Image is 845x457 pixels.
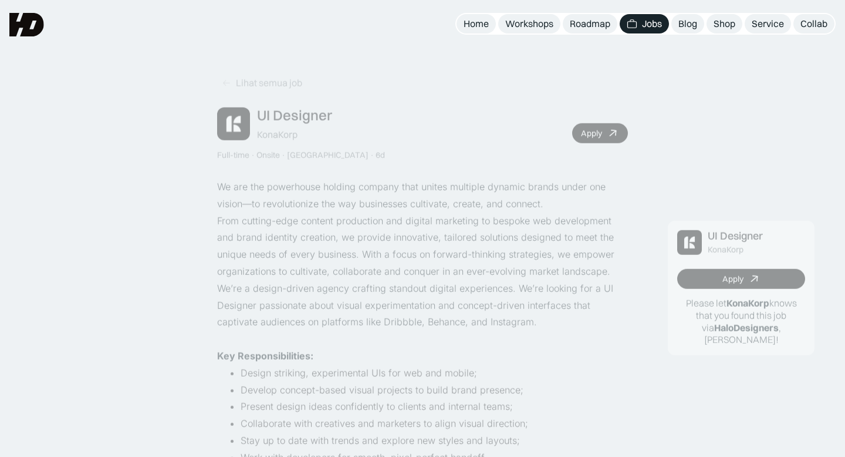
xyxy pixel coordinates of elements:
[671,14,704,33] a: Blog
[678,18,697,30] div: Blog
[217,107,250,140] img: Job Image
[241,381,628,398] li: Develop concept-based visual projects to build brand presence;
[714,18,735,30] div: Shop
[241,415,628,432] li: Collaborate with creatives and marketers to align visual direction;
[256,150,280,160] div: Onsite
[714,321,779,333] b: HaloDesigners
[707,14,742,33] a: Shop
[464,18,489,30] div: Home
[236,77,302,89] div: Lihat semua job
[241,398,628,415] li: Present design ideas confidently to clients and internal teams;
[620,14,669,33] a: Jobs
[642,18,662,30] div: Jobs
[677,230,702,255] img: Job Image
[793,14,834,33] a: Collab
[370,150,374,160] div: ·
[677,269,805,289] a: Apply
[251,150,255,160] div: ·
[708,230,763,243] div: UI Designer
[217,331,628,348] p: ‍
[217,150,249,160] div: Full-time
[257,128,298,140] div: KonaKorp
[505,18,553,30] div: Workshops
[581,128,602,138] div: Apply
[376,150,385,160] div: 6d
[677,297,805,346] p: Please let knows that you found this job via , [PERSON_NAME]!
[800,18,827,30] div: Collab
[563,14,617,33] a: Roadmap
[457,14,496,33] a: Home
[241,365,628,382] li: Design striking, experimental UIs for web and mobile;
[572,123,628,143] a: Apply
[722,274,743,284] div: Apply
[708,245,743,255] div: KonaKorp
[217,212,628,280] p: From cutting-edge content production and digital marketing to bespoke web development and brand i...
[287,150,369,160] div: [GEOGRAPHIC_DATA]
[726,297,769,309] b: KonaKorp
[217,350,313,362] strong: Key Responsibilities:
[217,73,307,93] a: Lihat semua job
[281,150,286,160] div: ·
[217,280,628,331] p: We’re a design-driven agency crafting standout digital experiences. We’re looking for a UI Design...
[257,106,332,123] div: UI Designer
[752,18,784,30] div: Service
[745,14,791,33] a: Service
[570,18,610,30] div: Roadmap
[217,179,628,213] p: We are the powerhouse holding company that unites multiple dynamic brands under one vision—to rev...
[498,14,560,33] a: Workshops
[241,432,628,449] li: Stay up to date with trends and explore new styles and layouts;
